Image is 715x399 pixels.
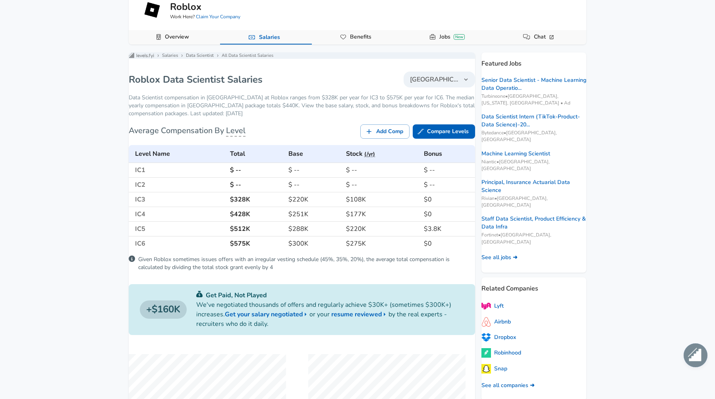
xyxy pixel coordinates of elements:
[225,310,309,319] a: Get your salary negotiated
[481,130,586,143] span: Bytedance • [GEOGRAPHIC_DATA], [GEOGRAPHIC_DATA]
[196,14,240,20] a: Claim Your Company
[481,254,518,261] a: See all jobs ➜
[129,124,245,137] h6: Average Compensation By
[129,94,475,118] p: Data Scientist compensation in [GEOGRAPHIC_DATA] at Roblox ranges from $328K per year for IC3 to ...
[162,52,178,59] a: Salaries
[170,14,240,20] span: Work Here?
[138,256,475,271] p: Given Roblox sometimes issues offers with an irregular vesting schedule (45%, 35%, 20%), the aver...
[364,149,375,159] button: (/yr)
[454,34,465,40] div: New
[129,73,263,86] h1: Roblox Data Scientist Salaries
[135,196,224,203] h6: IC3
[135,226,224,232] h6: IC5
[481,317,511,327] a: Airbnb
[288,165,340,176] h6: $ --
[222,52,273,59] p: All Data Scientist Salaries
[347,30,375,44] a: Benefits
[196,291,464,300] p: Get Paid, Not Played
[186,52,214,59] a: Data Scientist
[230,179,282,190] h6: $ --
[129,30,586,45] div: Company Data Navigation
[481,301,491,311] img: lyftlogo.png
[531,30,558,44] a: Chat
[144,2,160,18] img: roblox.webp
[481,232,586,245] span: Fortinet • [GEOGRAPHIC_DATA], [GEOGRAPHIC_DATA]
[481,159,586,172] span: Niantic • [GEOGRAPHIC_DATA], [GEOGRAPHIC_DATA]
[346,209,417,220] h6: $177K
[331,310,388,319] a: resume reviewed
[481,333,516,342] a: Dropbox
[346,179,417,190] h6: $ --
[481,113,586,129] a: Data Scientist Intern (TikTok-Product-Data Science)-20...
[288,209,340,220] h6: $251K
[481,382,535,389] a: See all companies ➜
[230,165,282,176] h6: $ --
[481,215,586,231] a: Staff Data Scientist, Product Efficiency & Data Infra
[135,148,224,159] h6: Level Name
[481,150,550,158] a: Machine Learning Scientist
[226,125,245,137] span: Level
[424,209,472,220] h6: $0
[346,223,417,234] h6: $220K
[481,93,586,107] span: Turbineone • [GEOGRAPHIC_DATA], [US_STATE], [GEOGRAPHIC_DATA] • Ad
[162,30,192,44] a: Overview
[424,179,472,190] h6: $ --
[481,52,586,68] p: Featured Jobs
[288,179,340,190] h6: $ --
[424,223,472,234] h6: $3.8K
[481,195,586,209] span: Rivian • [GEOGRAPHIC_DATA], [GEOGRAPHIC_DATA]
[481,301,504,311] a: Lyft
[413,124,475,139] a: Compare Levels
[129,145,475,251] table: Roblox's Data Scientist levels
[481,277,586,293] p: Related Companies
[481,364,507,374] a: Snap
[288,148,340,159] h6: Base
[481,364,491,374] img: utbcvAR.png
[230,194,282,205] h6: $328K
[410,75,459,84] span: [GEOGRAPHIC_DATA]
[135,167,224,173] h6: IC1
[288,223,340,234] h6: $288K
[424,148,472,159] h6: Bonus
[230,209,282,220] h6: $428K
[481,348,491,358] img: I874yde.png
[346,194,417,205] h6: $108K
[256,31,283,44] a: Salaries
[404,72,475,87] button: [GEOGRAPHIC_DATA]
[684,343,707,367] div: Open chat
[481,317,491,327] img: airbnblogo.png
[424,165,472,176] h6: $ --
[196,300,464,329] p: We've negotiated thousands of offers and regularly achieve $30K+ (sometimes $300K+) increases. or...
[346,148,417,159] h6: Stock
[346,238,417,249] h6: $275K
[140,300,187,319] a: $160K
[481,76,586,92] a: Senior Data Scientist - Machine Learning Data Operatio...
[360,124,410,139] a: Add Comp
[288,238,340,249] h6: $300K
[481,333,491,342] img: dropboxlogo.png
[481,348,521,358] a: Robinhood
[288,194,340,205] h6: $220K
[196,291,203,297] img: svg+xml;base64,PHN2ZyB4bWxucz0iaHR0cDovL3d3dy53My5vcmcvMjAwMC9zdmciIGZpbGw9IiMwYzU0NjAiIHZpZXdCb3...
[230,148,282,159] h6: Total
[424,194,472,205] h6: $0
[135,211,224,217] h6: IC4
[135,240,224,247] h6: IC6
[481,178,586,194] a: Principal, Insurance Actuarial Data Science
[230,223,282,234] h6: $512K
[135,182,224,188] h6: IC2
[230,238,282,249] h6: $575K
[346,165,417,176] h6: $ --
[424,238,472,249] h6: $0
[436,30,468,44] a: JobsNew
